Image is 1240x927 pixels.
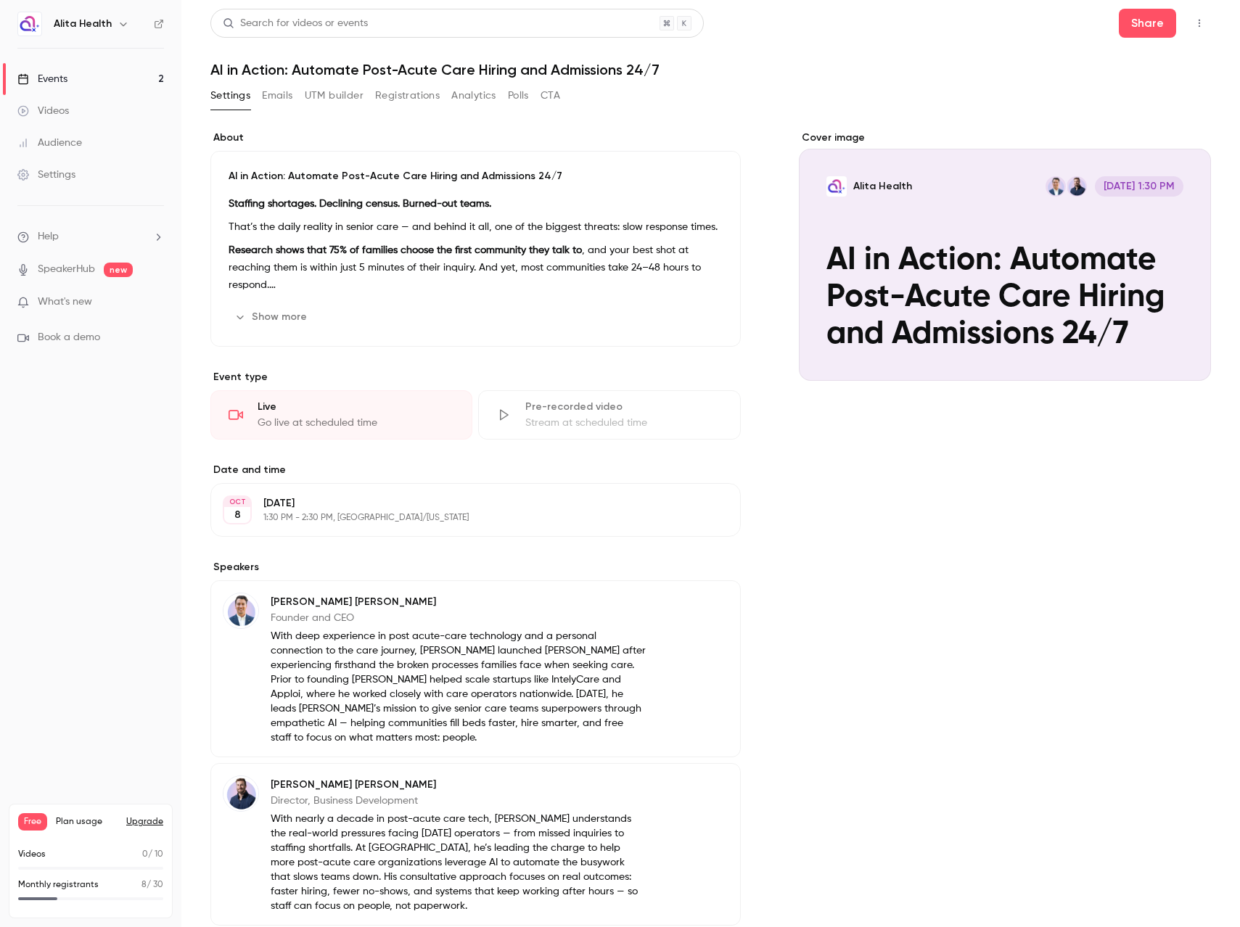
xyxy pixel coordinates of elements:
strong: Staffing shortages. Declining census. Burned-out teams. [229,199,491,209]
button: Settings [210,84,250,107]
a: SpeakerHub [38,262,95,277]
img: Alita Health [18,12,41,36]
button: Registrations [375,84,440,107]
div: Pre-recorded video [525,400,722,414]
button: Share [1119,9,1176,38]
span: Book a demo [38,330,100,345]
label: Speakers [210,560,741,574]
label: Cover image [799,131,1211,145]
button: Emails [262,84,292,107]
div: Audience [17,136,82,150]
div: Settings [17,168,75,182]
div: Brett Seidita[PERSON_NAME] [PERSON_NAME]Director, Business DevelopmentWith nearly a decade in pos... [210,763,741,926]
button: Show more [229,305,316,329]
div: Search for videos or events [223,16,368,31]
p: Founder and CEO [271,611,646,625]
p: Monthly registrants [18,878,99,891]
h6: Alita Health [54,17,112,31]
p: With deep experience in post acute-care technology and a personal connection to the care journey,... [271,629,646,745]
div: Live [258,400,454,414]
p: 8 [234,508,241,522]
div: Events [17,72,67,86]
span: 8 [141,881,147,889]
button: Polls [508,84,529,107]
strong: Research shows that 75% of families choose the first community they talk to [229,245,582,255]
p: Videos [18,848,46,861]
span: What's new [38,294,92,310]
div: Matt Rosa[PERSON_NAME] [PERSON_NAME]Founder and CEOWith deep experience in post acute-care techno... [210,580,741,757]
div: Videos [17,104,69,118]
span: Help [38,229,59,244]
li: help-dropdown-opener [17,229,164,244]
div: Pre-recorded videoStream at scheduled time [478,390,740,440]
p: Event type [210,370,741,384]
div: LiveGo live at scheduled time [210,390,472,440]
span: 0 [142,850,148,859]
p: [DATE] [263,496,664,511]
p: [PERSON_NAME] [PERSON_NAME] [271,778,646,792]
button: Upgrade [126,816,163,828]
p: / 30 [141,878,163,891]
span: Plan usage [56,816,118,828]
button: CTA [541,84,560,107]
span: Free [18,813,47,831]
span: new [104,263,133,277]
p: AI in Action: Automate Post-Acute Care Hiring and Admissions 24/7 [229,169,723,184]
div: Stream at scheduled time [525,416,722,430]
p: / 10 [142,848,163,861]
button: UTM builder [305,84,364,107]
section: Cover image [799,131,1211,381]
label: About [210,131,741,145]
div: Go live at scheduled time [258,416,454,430]
p: With nearly a decade in post-acute care tech, [PERSON_NAME] understands the real-world pressures ... [271,812,646,913]
p: 1:30 PM - 2:30 PM, [GEOGRAPHIC_DATA]/[US_STATE] [263,512,664,524]
p: Director, Business Development [271,794,646,808]
p: , and your best shot at reaching them is within just 5 minutes of their inquiry. And yet, most co... [229,242,723,294]
div: OCT [224,497,250,507]
p: [PERSON_NAME] [PERSON_NAME] [271,595,646,609]
label: Date and time [210,463,741,477]
h1: AI in Action: Automate Post-Acute Care Hiring and Admissions 24/7 [210,61,1211,78]
button: Analytics [451,84,496,107]
p: That’s the daily reality in senior care — and behind it all, one of the biggest threats: slow res... [229,218,723,236]
img: Brett Seidita [223,776,258,811]
img: Matt Rosa [223,593,258,628]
